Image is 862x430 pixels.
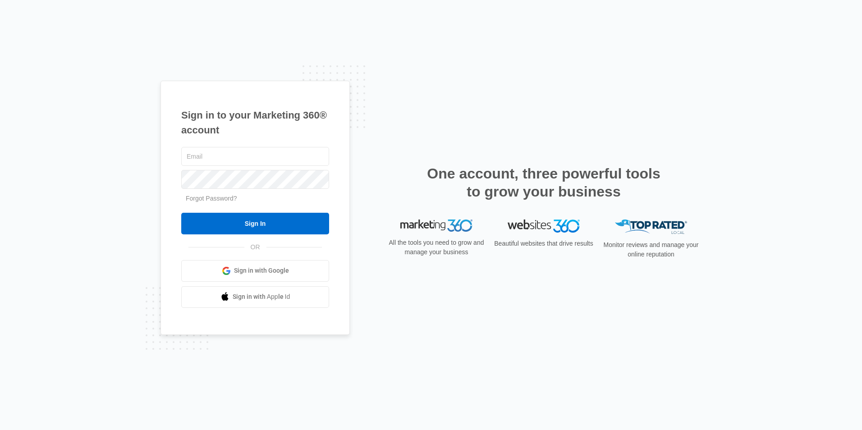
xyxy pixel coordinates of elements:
[615,220,687,234] img: Top Rated Local
[508,220,580,233] img: Websites 360
[181,213,329,234] input: Sign In
[386,238,487,257] p: All the tools you need to grow and manage your business
[181,147,329,166] input: Email
[493,239,594,248] p: Beautiful websites that drive results
[233,292,290,302] span: Sign in with Apple Id
[181,286,329,308] a: Sign in with Apple Id
[181,260,329,282] a: Sign in with Google
[400,220,472,232] img: Marketing 360
[601,240,702,259] p: Monitor reviews and manage your online reputation
[186,195,237,202] a: Forgot Password?
[244,242,266,252] span: OR
[234,266,289,275] span: Sign in with Google
[181,108,329,137] h1: Sign in to your Marketing 360® account
[424,165,663,201] h2: One account, three powerful tools to grow your business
